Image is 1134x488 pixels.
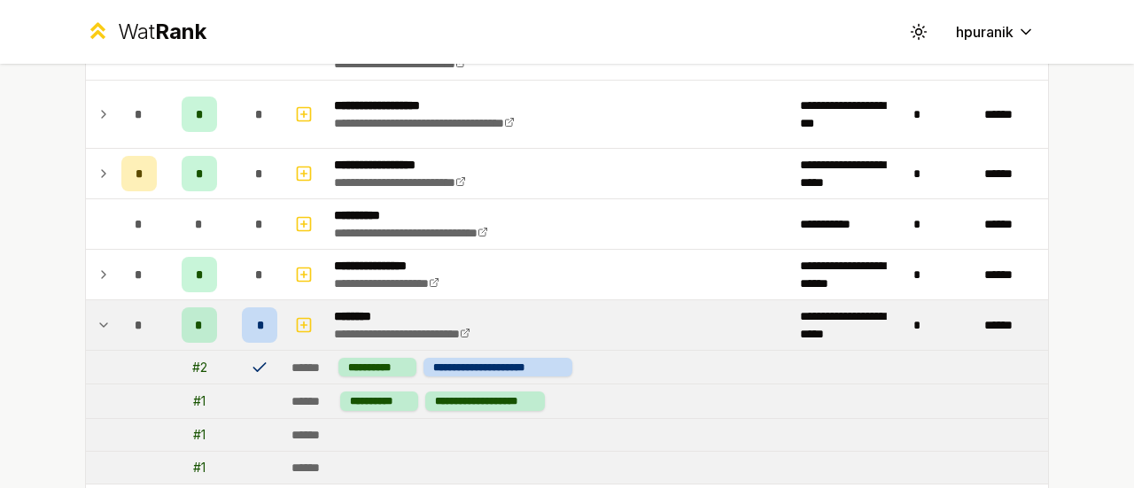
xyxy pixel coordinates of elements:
[942,16,1049,48] button: hpuranik
[193,392,206,410] div: # 1
[193,459,206,476] div: # 1
[193,426,206,444] div: # 1
[155,19,206,44] span: Rank
[192,359,207,376] div: # 2
[118,18,206,46] div: Wat
[956,21,1014,43] span: hpuranik
[85,18,206,46] a: WatRank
